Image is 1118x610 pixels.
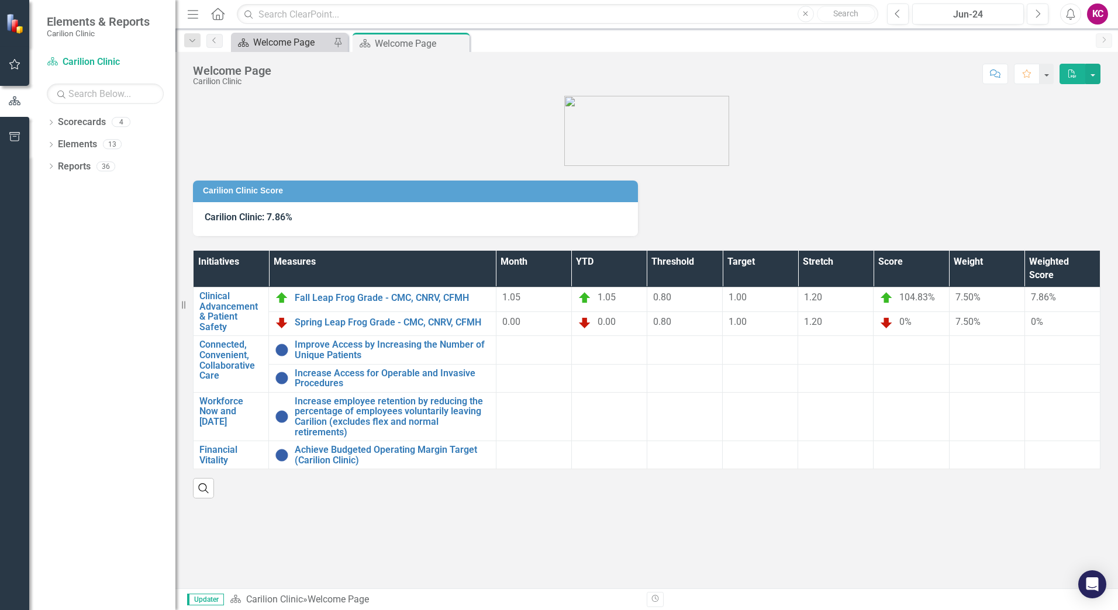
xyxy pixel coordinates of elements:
img: Below Plan [578,316,592,330]
img: Below Plan [879,316,893,330]
img: carilion%20clinic%20logo%202.0.png [564,96,729,166]
button: Jun-24 [912,4,1024,25]
img: No Information [275,410,289,424]
input: Search Below... [47,84,164,104]
img: On Target [275,291,289,305]
div: Welcome Page [308,594,369,605]
div: 13 [103,140,122,150]
span: 1.20 [804,316,822,327]
a: Fall Leap Frog Grade - CMC, CNRV, CFMH [295,293,490,303]
div: Welcome Page [193,64,271,77]
img: No Information [275,371,289,385]
a: Increase employee retention by reducing the percentage of employees voluntarily leaving Carilion ... [295,396,490,437]
a: Achieve Budgeted Operating Margin Target (Carilion Clinic) [295,445,490,465]
div: Carilion Clinic [193,77,271,86]
a: Carilion Clinic [246,594,303,605]
div: » [230,593,638,606]
a: Spring Leap Frog Grade - CMC, CNRV, CFMH [295,317,490,328]
span: 1.05 [598,292,616,303]
div: Jun-24 [916,8,1020,22]
span: 7.50% [955,292,981,303]
span: 0.00 [502,316,520,327]
span: 0% [1031,316,1043,327]
a: Increase Access for Operable and Invasive Procedures [295,368,490,389]
span: 7.86% [1031,292,1056,303]
span: Updater [187,594,224,605]
img: Below Plan [275,316,289,330]
span: 0% [899,316,912,327]
div: 4 [112,117,130,127]
td: Double-Click to Edit Right Click for Context Menu [269,311,496,336]
td: Double-Click to Edit Right Click for Context Menu [269,392,496,441]
img: No Information [275,343,289,357]
input: Search ClearPoint... [237,4,878,25]
span: Elements & Reports [47,15,150,29]
td: Double-Click to Edit Right Click for Context Menu [194,287,269,336]
a: Welcome Page [234,35,330,50]
button: Search [817,6,875,22]
td: Double-Click to Edit Right Click for Context Menu [269,336,496,364]
small: Carilion Clinic [47,29,150,38]
span: 104.83% [899,292,935,303]
button: KC [1087,4,1108,25]
td: Double-Click to Edit Right Click for Context Menu [194,392,269,441]
span: 1.20 [804,292,822,303]
a: Financial Vitality [199,445,263,465]
span: 0.00 [598,316,616,327]
a: Workforce Now and [DATE] [199,396,263,427]
img: On Target [578,291,592,305]
div: Welcome Page [253,35,330,50]
div: 36 [96,161,115,171]
td: Double-Click to Edit Right Click for Context Menu [194,336,269,392]
a: Clinical Advancement & Patient Safety [199,291,263,332]
td: Double-Click to Edit Right Click for Context Menu [269,364,496,392]
span: 0.80 [653,292,671,303]
span: 0.80 [653,316,671,327]
div: Welcome Page [375,36,467,51]
td: Double-Click to Edit Right Click for Context Menu [269,441,496,469]
img: ClearPoint Strategy [6,13,26,34]
a: Improve Access by Increasing the Number of Unique Patients [295,339,490,360]
a: Scorecards [58,116,106,129]
span: 1.00 [729,316,747,327]
div: Open Intercom Messenger [1078,570,1106,598]
img: On Target [879,291,893,305]
span: Carilion Clinic: 7.86% [205,212,292,223]
span: 7.50% [955,316,981,327]
span: 1.05 [502,292,520,303]
td: Double-Click to Edit Right Click for Context Menu [194,441,269,469]
span: 1.00 [729,292,747,303]
span: Search [833,9,858,18]
h3: Carilion Clinic Score [203,186,632,195]
a: Elements [58,138,97,151]
td: Double-Click to Edit Right Click for Context Menu [269,287,496,312]
img: No Information [275,448,289,462]
a: Reports [58,160,91,174]
a: Connected, Convenient, Collaborative Care [199,339,263,380]
a: Carilion Clinic [47,56,164,69]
